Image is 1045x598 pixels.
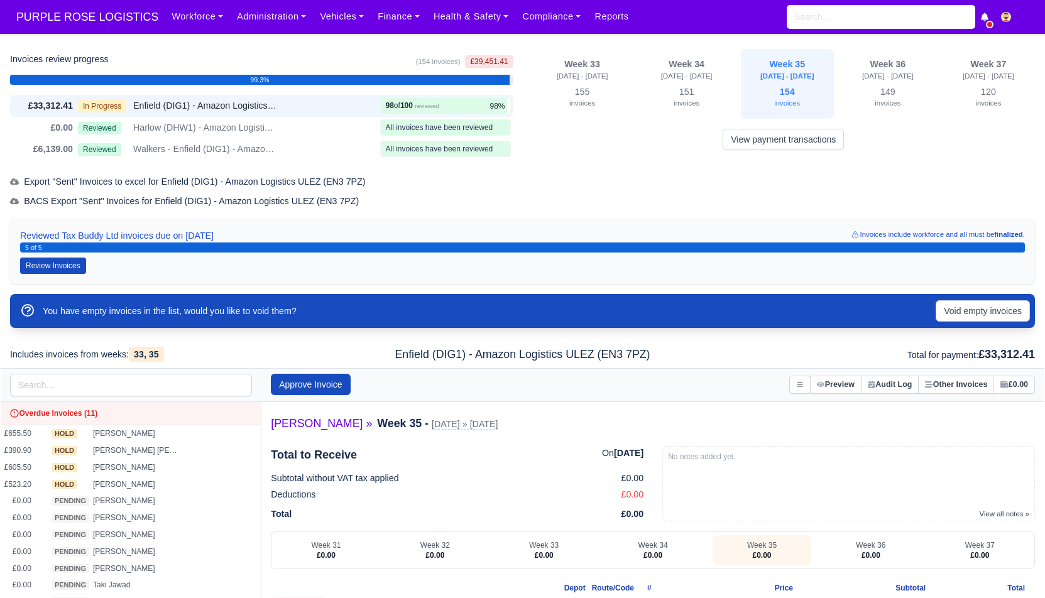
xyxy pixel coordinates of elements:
td: £0.00 [1,492,35,509]
div: Includes invoices from weeks: [1,347,349,362]
small: View all notes » [980,510,1029,518]
button: Preview [810,376,862,394]
span: Reviewed Tax Buddy Ltd invoices due on [DATE] [20,229,214,243]
th: Depot [561,579,589,597]
div: 149 [849,84,927,112]
span: pending [52,564,89,574]
th: Route/Code [589,579,637,597]
strong: finalized [994,231,1023,238]
h6: Invoices review progress [10,54,109,65]
small: reviewed [415,102,439,109]
small: invoices [569,99,595,107]
div: On [602,446,643,464]
span: You have empty invoices in the list, would you like to void them? [43,306,297,316]
th: Price [701,579,803,597]
div: Week 37 [949,59,1027,70]
div: 155 [540,84,625,112]
div: £0.00 [13,121,73,135]
div: of [386,101,439,111]
div: Week 31 [282,540,370,550]
div: 99.3% [10,75,510,85]
span: £33,312.41 [978,348,1035,361]
th: # [637,579,701,597]
span: hold [52,480,77,489]
td: £0.00 [1,543,35,560]
small: [DATE] - [DATE] [862,72,914,80]
div: Week 33 [500,540,588,550]
small: [DATE] - [DATE] [963,72,1014,80]
a: Reports [588,4,635,29]
span: £0.00 [643,551,662,560]
div: 120 [949,84,1027,112]
a: Finance [371,4,427,29]
a: Compliance [515,4,588,29]
span: hold [52,463,77,472]
small: invoices [674,99,699,107]
div: 151 [648,84,726,112]
span: BACS Export "Sent" Invoices for Enfield (DIG1) - Amazon Logistics ULEZ (EN3 7PZ) [10,196,359,206]
div: Overdue Invoices (11) [4,406,258,421]
span: Reviewed [78,143,121,156]
input: Search... [787,5,975,29]
small: invoices [875,99,900,107]
a: Vehicles [313,4,371,29]
small: [DATE] - [DATE] [760,72,814,80]
td: £605.50 [1,459,35,476]
strong: [DATE] [614,448,643,458]
span: £0.00 [621,471,644,486]
div: [PERSON_NAME] [93,428,181,439]
td: £523.20 [1,476,35,493]
span: £39,451.41 [465,55,513,68]
div: Week 35 [718,540,806,550]
td: £0.00 [1,577,35,594]
strong: 98 [386,101,394,110]
span: £0.00 [621,507,644,521]
span: Export "Sent" Invoices to excel for Enfield (DIG1) - Amazon Logistics ULEZ (EN3 7PZ) [10,177,366,187]
div: Week 36 [826,540,915,550]
div: Subtotal without VAT tax applied [271,471,643,486]
span: £0.00 [425,551,444,560]
div: 5 of 5 [25,242,1020,253]
td: £0.00 [1,526,35,543]
span: £0.00 [862,551,880,560]
span: pending [52,580,89,590]
button: Approve Invoice [271,374,350,395]
td: £0.00 [1,560,35,577]
div: Week 34 [648,59,726,70]
h5: Enfield (DIG1) - Amazon Logistics ULEZ (EN3 7PZ) [358,348,687,361]
div: [PERSON_NAME] [PERSON_NAME] [93,445,181,456]
span: 33, 35 [129,347,164,362]
div: Total to Receive [271,446,357,464]
div: £6,139.00 [13,142,73,156]
div: [PERSON_NAME] [93,530,181,540]
div: 154 [748,84,826,112]
div: Deductions [271,487,643,504]
small: invoices [774,99,800,107]
div: [PERSON_NAME] [93,496,181,506]
button: Other Invoices [918,376,994,394]
small: [DATE] » [DATE] [432,419,498,430]
span: £0.00 [970,551,989,560]
div: Week 33 [540,59,625,70]
span: £0.00 [621,487,644,502]
small: Invoices include workforce and all must be . [850,229,1025,243]
span: PURPLE ROSE LOGISTICS [10,4,165,30]
span: £0.00 [752,551,771,560]
span: pending [52,496,89,506]
span: Walkers - Enfield (DIG1) - Amazon Logistics ULEZ (EN3 7PZ) [133,142,278,156]
td: £390.90 [1,442,35,459]
span: Reviewed [78,122,121,134]
div: Week 32 [391,540,479,550]
div: Week 36 [849,59,927,70]
a: View all notes » [980,508,1029,518]
td: £0.00 [1,509,35,526]
small: (154 invoices) [416,58,461,65]
input: Search... [10,374,252,396]
div: £33,312.41 [13,99,73,113]
a: PURPLE ROSE LOGISTICS [10,5,165,30]
strong: Week 35 - [377,417,429,430]
strong: 100 [400,101,413,110]
button: £0.00 [993,376,1035,394]
a: [PERSON_NAME] » [271,417,372,430]
div: [PERSON_NAME] [93,462,181,473]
